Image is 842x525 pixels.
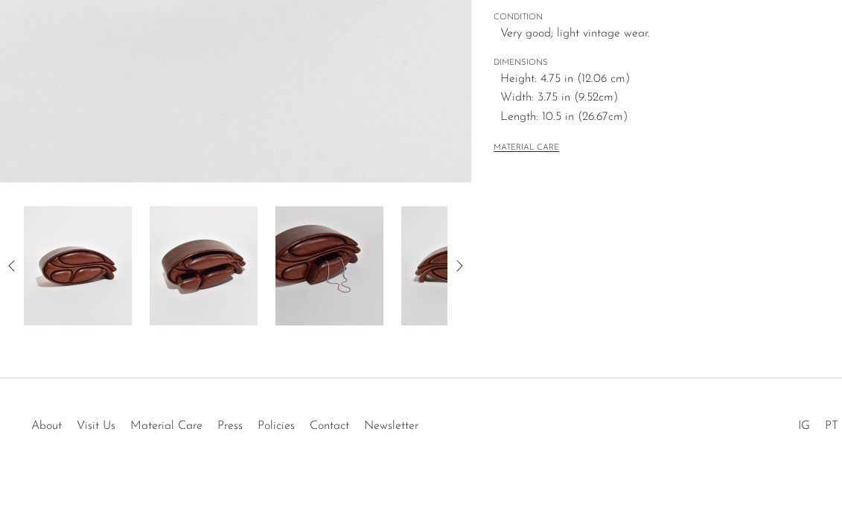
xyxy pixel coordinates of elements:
span: Very good; light vintage wear. [500,25,818,44]
ul: Quick links [24,408,426,436]
span: CONDITION [494,11,818,25]
a: Press [217,420,243,432]
a: Material Care [130,420,202,432]
span: Width: 3.75 in (9.52cm) [500,89,818,108]
span: Height: 4.75 in (12.06 cm) [500,70,818,89]
a: IG [798,420,810,432]
a: Visit Us [77,420,115,432]
a: Policies [258,420,295,432]
img: Curved Handcrafted Jewelry Box [401,206,509,325]
a: About [31,420,62,432]
img: Curved Handcrafted Jewelry Box [150,206,258,325]
button: MATERIAL CARE [494,143,559,154]
span: Length: 10.5 in (26.67cm) [500,108,818,127]
span: DIMENSIONS [494,57,818,70]
a: PT [825,420,838,432]
img: Curved Handcrafted Jewelry Box [24,206,132,325]
img: Curved Handcrafted Jewelry Box [275,206,383,325]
